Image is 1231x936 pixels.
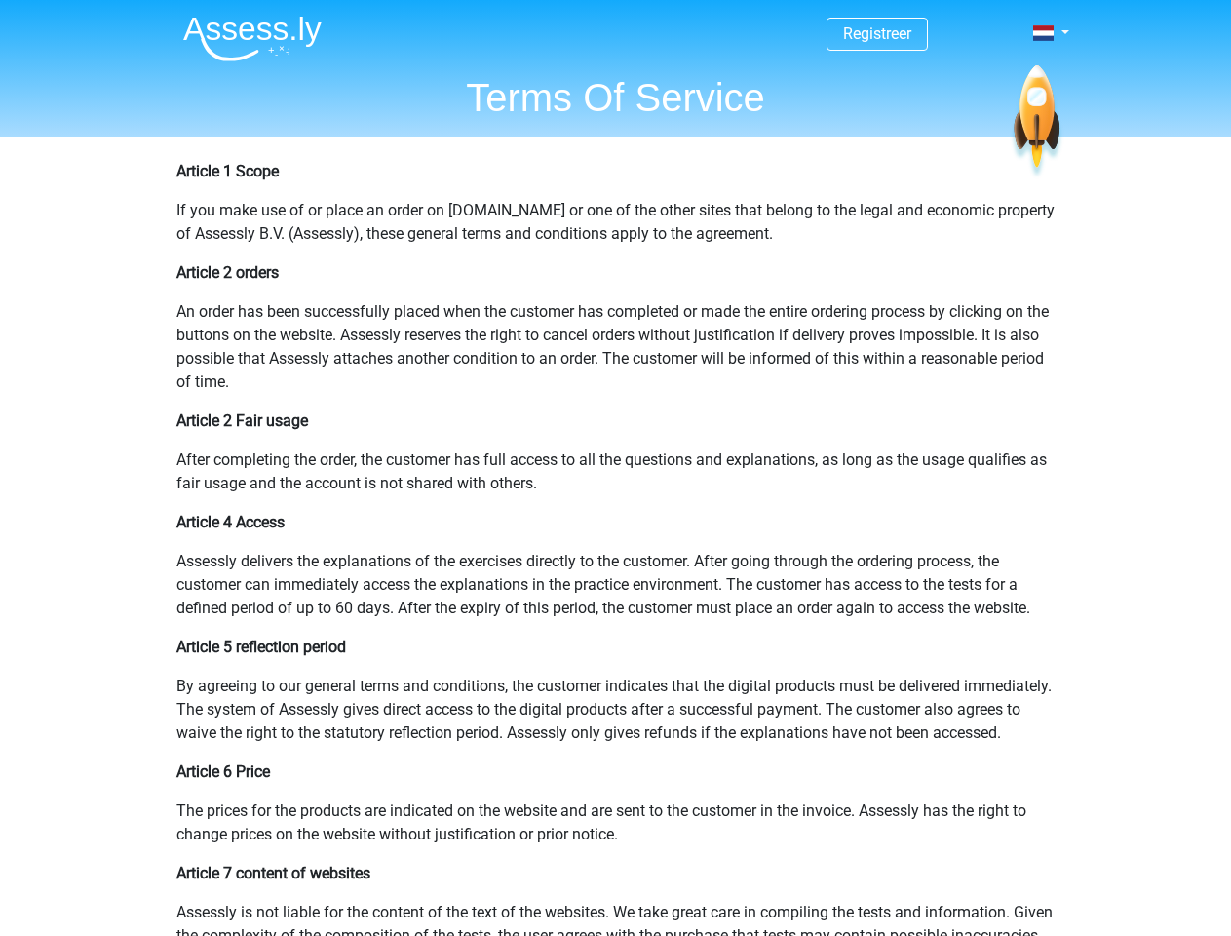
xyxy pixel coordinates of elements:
b: Article 2 orders [176,263,279,282]
h1: Terms Of Service [168,74,1064,121]
p: If you make use of or place an order on [DOMAIN_NAME] or one of the other sites that belong to th... [176,199,1056,246]
b: Article 7 content of websites [176,864,370,882]
img: spaceship.7d73109d6933.svg [1010,65,1063,179]
b: Article 2 Fair usage [176,411,308,430]
p: After completing the order, the customer has full access to all the questions and explanations, a... [176,448,1056,495]
p: Assessly delivers the explanations of the exercises directly to the customer. After going through... [176,550,1056,620]
p: An order has been successfully placed when the customer has completed or made the entire ordering... [176,300,1056,394]
b: Article 4 Access [176,513,285,531]
b: Article 6 Price [176,762,270,781]
p: By agreeing to our general terms and conditions, the customer indicates that the digital products... [176,675,1056,745]
p: The prices for the products are indicated on the website and are sent to the customer in the invo... [176,799,1056,846]
b: Article 1 Scope [176,162,279,180]
b: Article 5 reflection period [176,638,346,656]
a: Registreer [843,24,911,43]
img: Assessly [183,16,322,61]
